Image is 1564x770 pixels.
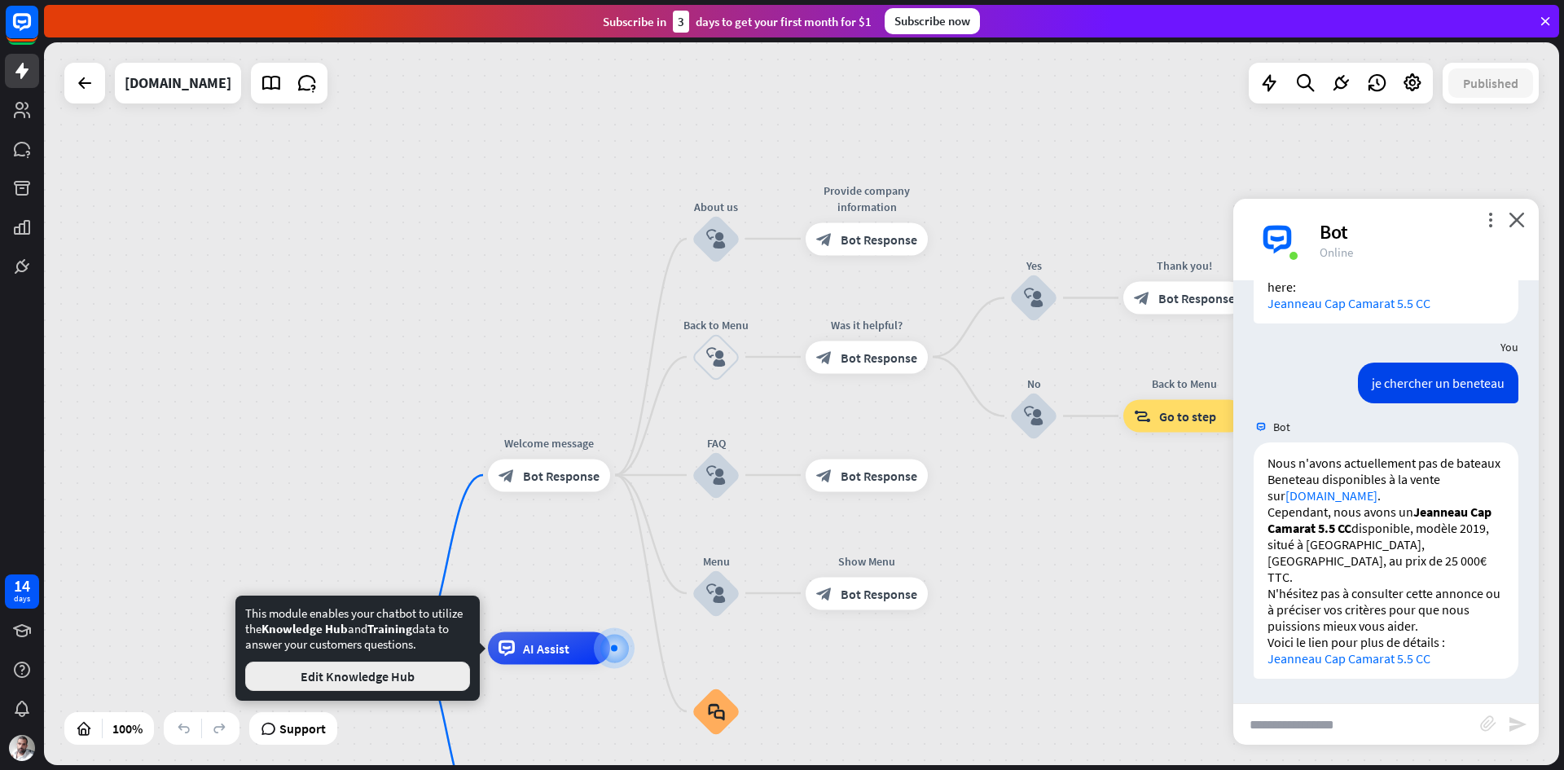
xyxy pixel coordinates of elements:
[499,467,515,483] i: block_bot_response
[1320,219,1519,244] div: Bot
[793,552,940,569] div: Show Menu
[1285,487,1377,504] a: [DOMAIN_NAME]
[5,574,39,609] a: 14 days
[1500,340,1518,354] span: You
[1267,262,1505,311] p: You can view the full details and photos here:
[706,229,726,249] i: block_user_input
[816,231,833,247] i: block_bot_response
[476,434,622,451] div: Welcome message
[885,8,980,34] div: Subscribe now
[1159,408,1216,425] span: Go to step
[1509,212,1525,227] i: close
[1267,504,1505,585] p: Cependant, nous avons un disponible, modèle 2019, situé à [GEOGRAPHIC_DATA], [GEOGRAPHIC_DATA], a...
[1024,288,1043,308] i: block_user_input
[1273,420,1290,434] span: Bot
[667,316,765,332] div: Back to Menu
[523,640,569,657] span: AI Assist
[793,182,940,214] div: Provide company information
[1448,68,1533,98] button: Published
[108,715,147,741] div: 100%
[1267,295,1430,311] a: Jeanneau Cap Camarat 5.5 CC
[603,11,872,33] div: Subscribe in days to get your first month for $1
[1320,244,1519,260] div: Online
[1111,257,1258,274] div: Thank you!
[667,552,765,569] div: Menu
[14,593,30,605] div: days
[14,579,30,593] div: 14
[985,257,1083,274] div: Yes
[1267,504,1492,536] strong: Jeanneau Cap Camarat 5.5 CC
[1508,715,1527,734] i: send
[1483,212,1498,227] i: more_vert
[523,467,600,483] span: Bot Response
[245,662,470,691] button: Edit Knowledge Hub
[985,376,1083,392] div: No
[1267,650,1430,667] a: Jeanneau Cap Camarat 5.5 CC
[279,715,326,741] span: Support
[706,583,726,603] i: block_user_input
[816,585,833,601] i: block_bot_response
[673,11,689,33] div: 3
[1480,715,1496,732] i: block_attachment
[1158,290,1235,306] span: Bot Response
[708,702,725,720] i: block_faq
[841,231,917,247] span: Bot Response
[1111,376,1258,392] div: Back to Menu
[841,585,917,601] span: Bot Response
[1267,455,1505,504] p: Nous n'avons actuellement pas de bateaux Beneteau disponibles à la vente sur .
[245,605,470,691] div: This module enables your chatbot to utilize the and data to answer your customers questions.
[793,316,940,332] div: Was it helpful?
[261,621,348,636] span: Knowledge Hub
[1134,290,1150,306] i: block_bot_response
[367,621,412,636] span: Training
[841,467,917,483] span: Bot Response
[667,198,765,214] div: About us
[816,349,833,365] i: block_bot_response
[1024,407,1043,426] i: block_user_input
[706,347,726,367] i: block_user_input
[667,434,765,451] div: FAQ
[1267,585,1505,667] p: N'hésitez pas à consulter cette annonce ou à préciser vos critères pour que nous puissions mieux ...
[125,63,231,103] div: yachtingaddress.com
[841,349,917,365] span: Bot Response
[13,7,62,55] button: Open LiveChat chat widget
[1358,363,1518,403] div: je chercher un beneteau
[816,467,833,483] i: block_bot_response
[1134,408,1151,425] i: block_goto
[706,465,726,485] i: block_user_input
